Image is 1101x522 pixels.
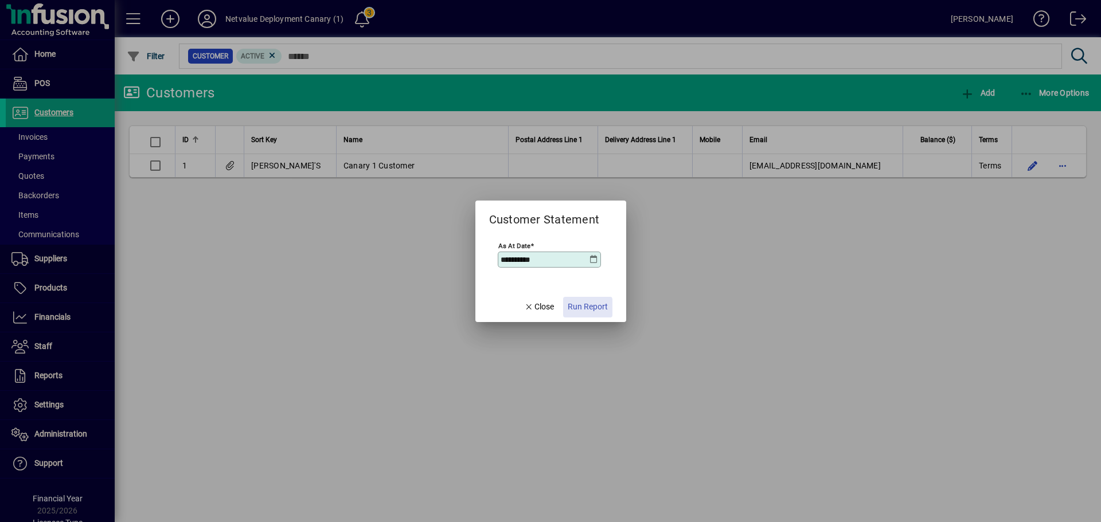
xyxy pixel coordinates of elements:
mat-label: As at Date [498,241,530,249]
span: Close [524,301,554,313]
button: Run Report [563,297,612,317]
h2: Customer Statement [475,201,614,229]
span: Run Report [568,301,608,313]
button: Close [520,297,559,317]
